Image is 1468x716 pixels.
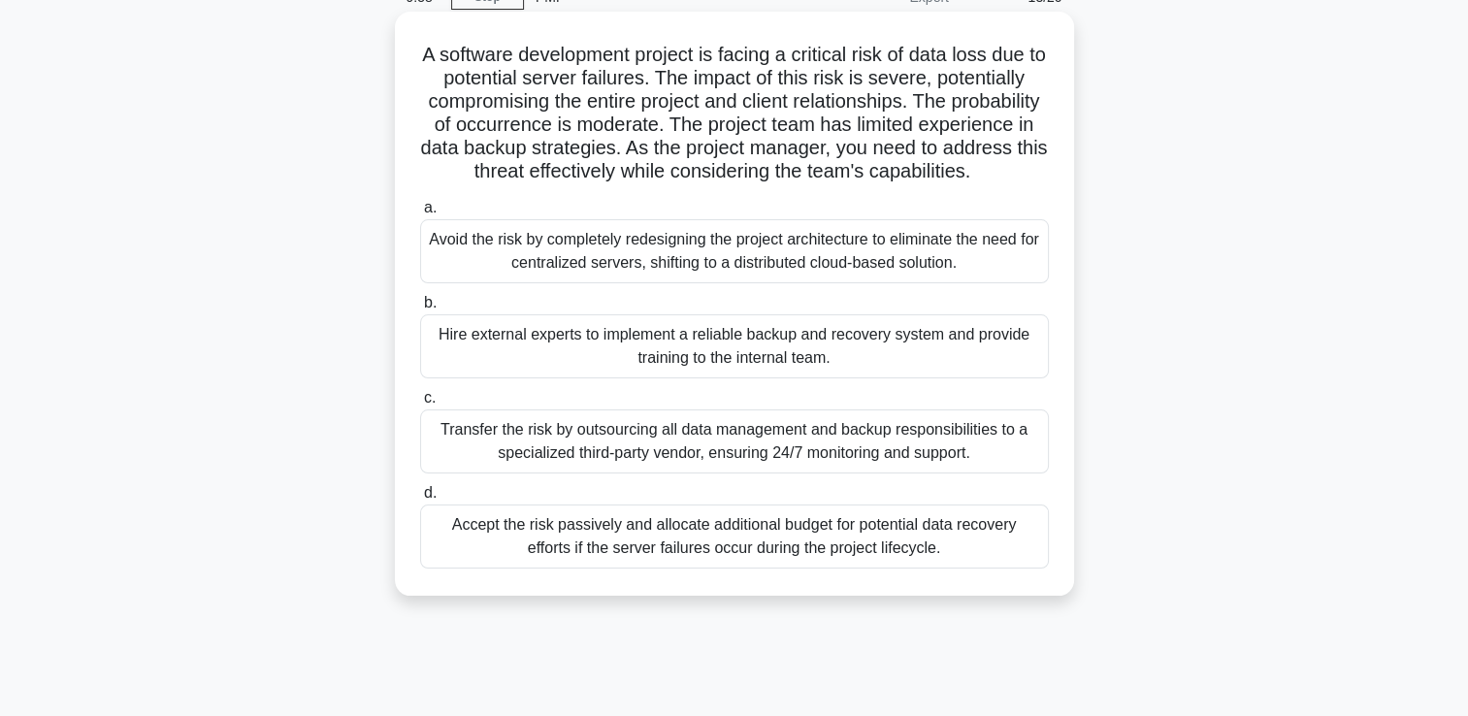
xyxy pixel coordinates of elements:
[420,219,1049,283] div: Avoid the risk by completely redesigning the project architecture to eliminate the need for centr...
[420,504,1049,569] div: Accept the risk passively and allocate additional budget for potential data recovery efforts if t...
[424,199,437,215] span: a.
[418,43,1051,184] h5: A software development project is facing a critical risk of data loss due to potential server fai...
[424,389,436,406] span: c.
[424,294,437,310] span: b.
[420,314,1049,378] div: Hire external experts to implement a reliable backup and recovery system and provide training to ...
[420,409,1049,473] div: Transfer the risk by outsourcing all data management and backup responsibilities to a specialized...
[424,484,437,501] span: d.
